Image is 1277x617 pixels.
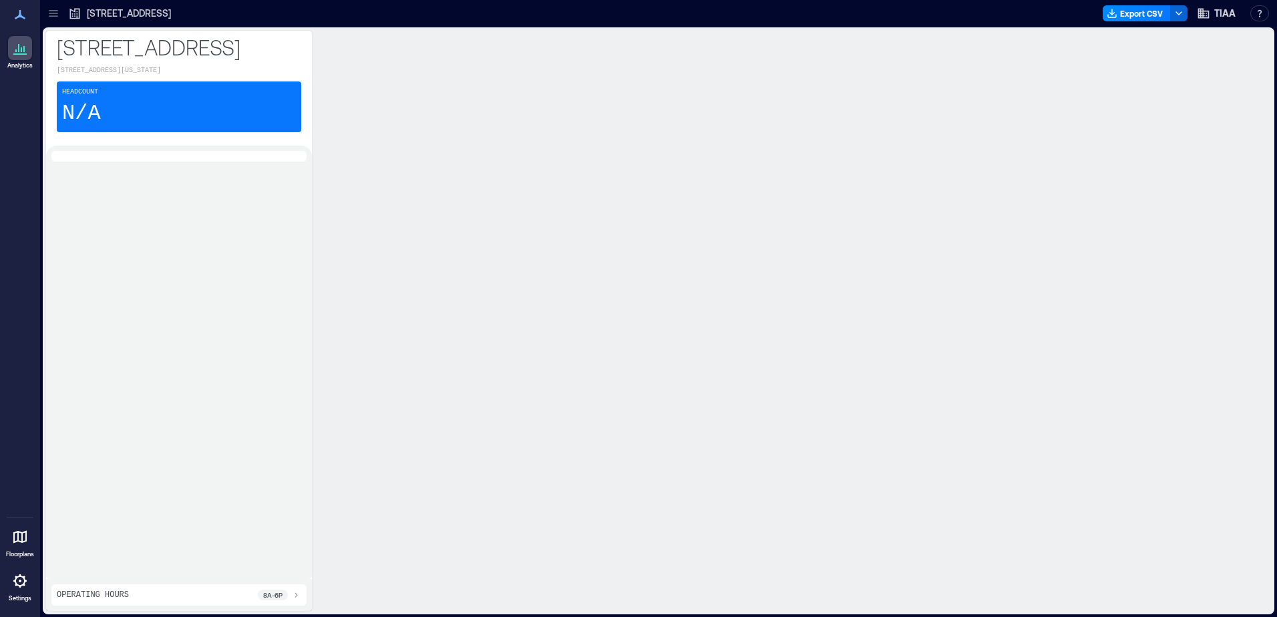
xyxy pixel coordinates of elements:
button: Export CSV [1103,5,1171,21]
a: Analytics [3,32,37,73]
p: N/A [62,100,101,127]
a: Floorplans [2,521,38,562]
p: 8a - 6p [263,590,283,600]
a: Settings [4,565,36,606]
p: Settings [9,594,31,602]
p: [STREET_ADDRESS] [87,7,171,20]
p: [STREET_ADDRESS][US_STATE] [57,65,301,76]
p: Floorplans [6,550,34,558]
p: Operating Hours [57,590,129,600]
p: [STREET_ADDRESS] [57,33,301,60]
button: TIAA [1193,3,1240,24]
p: Headcount [62,87,98,97]
p: Analytics [7,61,33,69]
span: TIAA [1214,7,1236,20]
